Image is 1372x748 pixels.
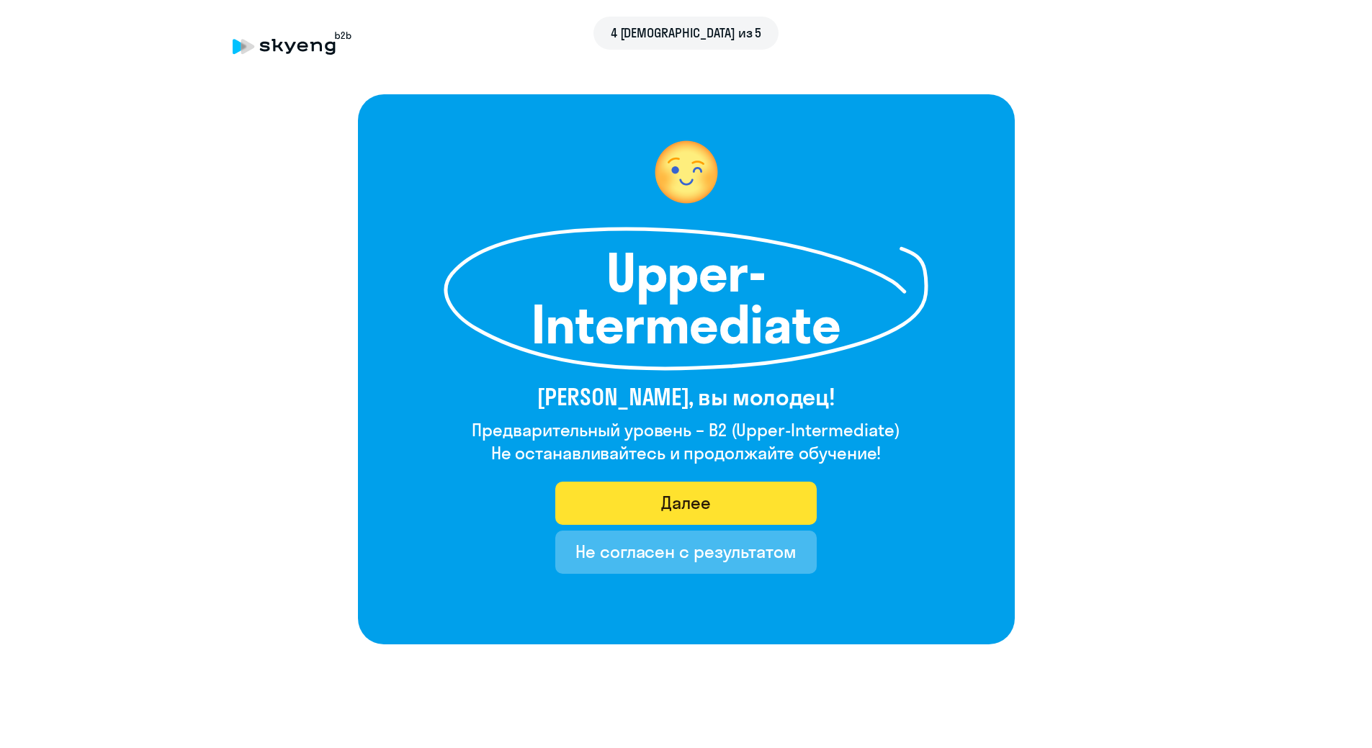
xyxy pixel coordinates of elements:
h3: [PERSON_NAME], вы молодец! [472,382,900,411]
div: Далее [661,491,711,514]
div: Не согласен с результатом [575,540,797,563]
img: level [643,129,730,215]
h4: Не останавливайтесь и продолжайте обучение! [472,441,900,464]
h4: Предварительный уровень – B2 (Upper-Intermediate) [472,418,900,441]
span: 4 [DEMOGRAPHIC_DATA] из 5 [611,24,762,42]
button: Далее [555,482,817,525]
h1: Upper-Intermediate [521,247,852,351]
button: Не согласен с результатом [555,531,817,574]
